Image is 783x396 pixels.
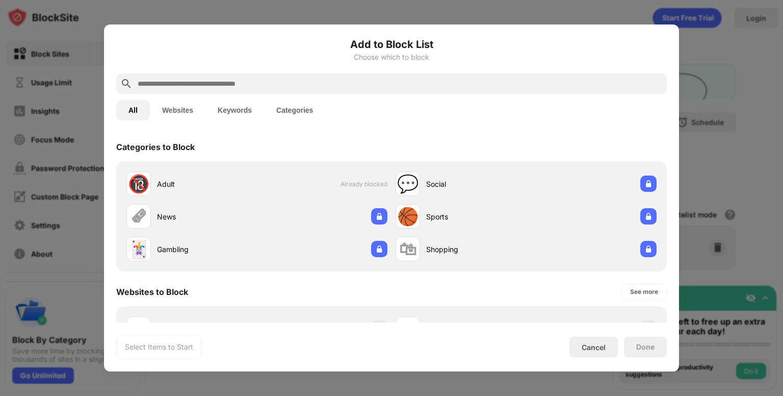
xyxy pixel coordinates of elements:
div: See more [630,287,658,297]
div: 🗞 [130,206,147,227]
div: Websites to Block [116,287,188,297]
button: All [116,100,150,120]
div: Categories to Block [116,142,195,152]
div: Sports [426,211,526,222]
div: News [157,211,257,222]
img: search.svg [120,78,133,90]
div: 🔞 [128,174,149,194]
div: Social [426,179,526,189]
div: 💬 [397,174,419,194]
div: Shopping [426,244,526,255]
div: Adult [157,179,257,189]
div: Choose which to block [116,53,667,61]
span: Already blocked [341,180,387,188]
div: Select Items to Start [125,342,193,352]
div: Done [636,343,655,351]
div: Gambling [157,244,257,255]
div: 🃏 [128,239,149,260]
button: Websites [150,100,205,120]
button: Categories [264,100,325,120]
div: Cancel [582,343,606,352]
button: Keywords [205,100,264,120]
h6: Add to Block List [116,37,667,52]
div: 🛍 [399,239,416,260]
div: 🏀 [397,206,419,227]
